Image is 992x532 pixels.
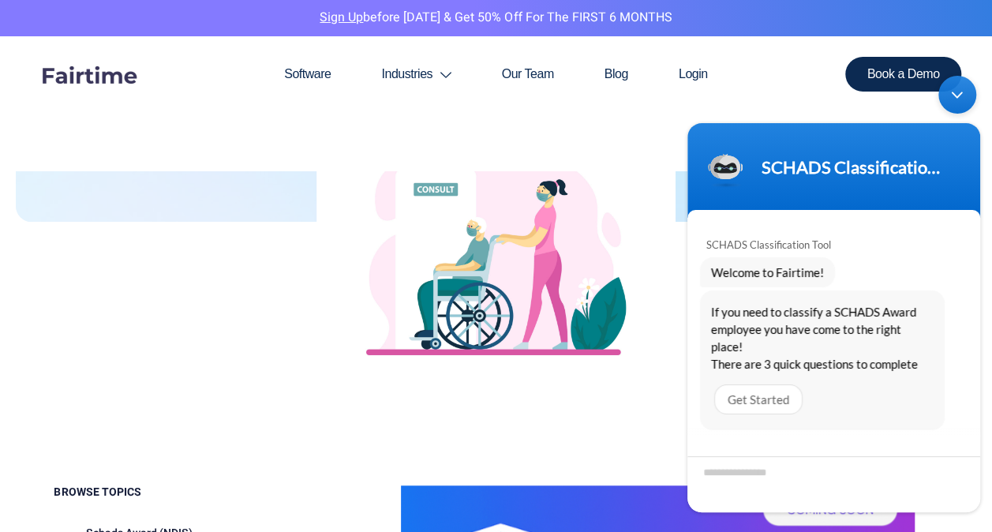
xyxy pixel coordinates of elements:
[579,36,653,112] a: Blog
[477,36,579,112] a: Our Team
[356,36,476,112] a: Industries
[679,68,988,520] iframe: SalesIQ Chatwindow
[259,36,356,112] a: Software
[12,8,980,28] p: before [DATE] & Get 50% Off for the FIRST 6 MONTHS
[320,8,363,27] a: Sign Up
[653,36,733,112] a: Login
[845,57,962,92] a: Book a Demo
